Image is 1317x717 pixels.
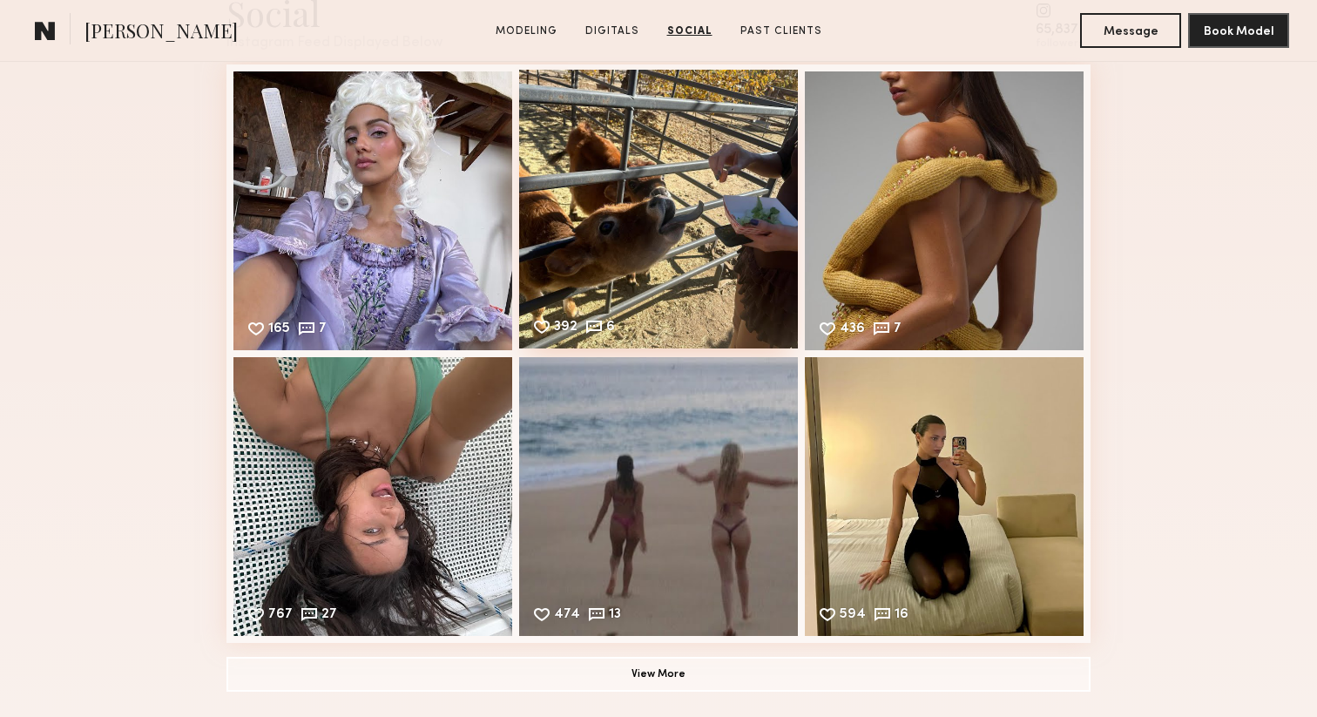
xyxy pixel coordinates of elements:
[1080,13,1181,48] button: Message
[606,321,615,336] div: 6
[895,608,908,624] div: 16
[226,657,1091,692] button: View More
[840,608,866,624] div: 594
[660,24,719,39] a: Social
[894,322,902,338] div: 7
[319,322,327,338] div: 7
[578,24,646,39] a: Digitals
[840,322,865,338] div: 436
[268,322,290,338] div: 165
[84,17,238,48] span: [PERSON_NAME]
[554,608,580,624] div: 474
[268,608,293,624] div: 767
[554,321,577,336] div: 392
[733,24,829,39] a: Past Clients
[489,24,564,39] a: Modeling
[1188,23,1289,37] a: Book Model
[609,608,621,624] div: 13
[1188,13,1289,48] button: Book Model
[321,608,337,624] div: 27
